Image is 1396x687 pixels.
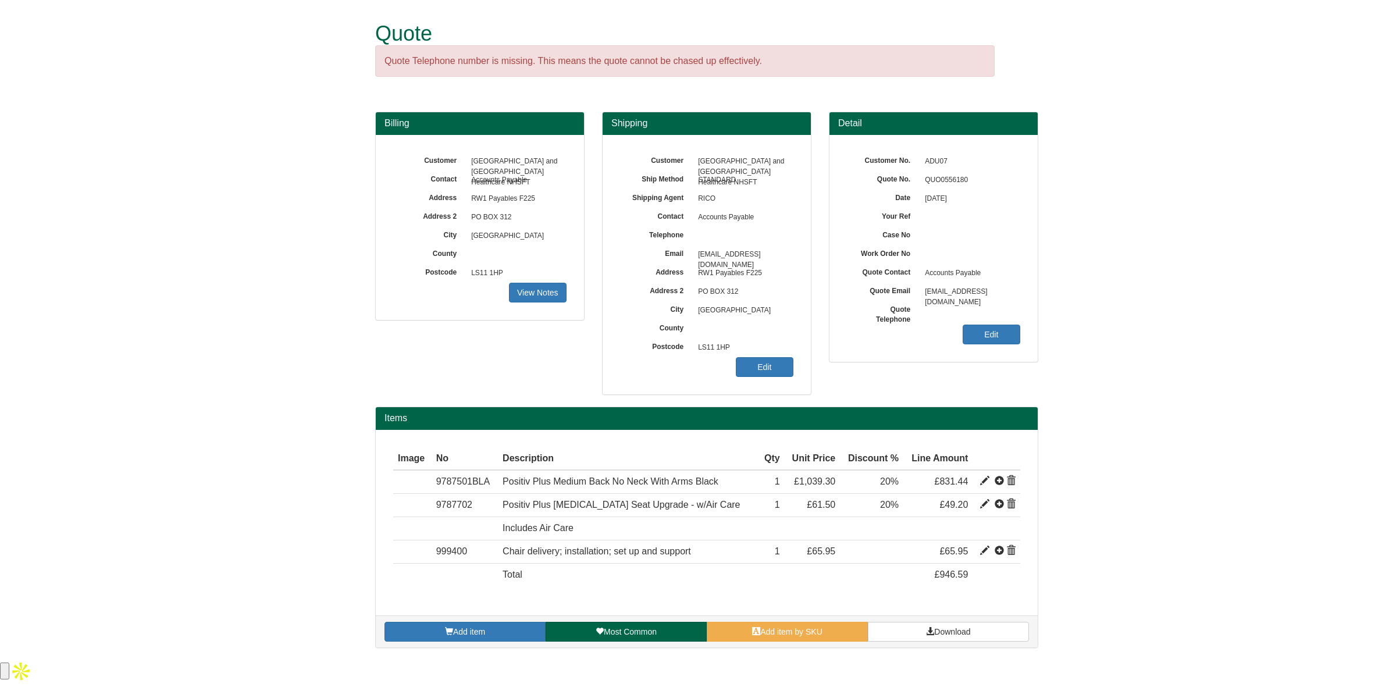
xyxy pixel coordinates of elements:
[620,227,692,240] label: Telephone
[935,569,968,579] span: £946.59
[465,152,567,171] span: [GEOGRAPHIC_DATA] and [GEOGRAPHIC_DATA] Healthcare NHSFT
[775,500,780,510] span: 1
[919,190,1020,208] span: [DATE]
[432,540,498,564] td: 999400
[465,190,567,208] span: RW1 Payables F225
[393,264,465,277] label: Postcode
[847,190,919,203] label: Date
[9,660,33,683] img: Apollo
[807,546,835,556] span: £65.95
[393,245,465,259] label: County
[620,339,692,352] label: Postcode
[847,264,919,277] label: Quote Contact
[620,301,692,315] label: City
[620,320,692,333] label: County
[847,227,919,240] label: Case No
[760,627,822,636] span: Add item by SKU
[620,208,692,222] label: Contact
[384,118,575,129] h3: Billing
[934,627,970,636] span: Download
[393,190,465,203] label: Address
[758,447,785,471] th: Qty
[775,476,780,486] span: 1
[620,245,692,259] label: Email
[611,118,802,129] h3: Shipping
[604,627,657,636] span: Most Common
[847,301,919,325] label: Quote Telephone
[692,152,793,171] span: [GEOGRAPHIC_DATA] and [GEOGRAPHIC_DATA] Healthcare NHSFT
[465,208,567,227] span: PO BOX 312
[432,470,498,493] td: 9787501BLA
[736,357,793,377] a: Edit
[847,208,919,222] label: Your Ref
[393,152,465,166] label: Customer
[692,301,793,320] span: [GEOGRAPHIC_DATA]
[847,245,919,259] label: Work Order No
[453,627,485,636] span: Add item
[692,245,793,264] span: [EMAIL_ADDRESS][DOMAIN_NAME]
[794,476,835,486] span: £1,039.30
[432,494,498,517] td: 9787702
[393,208,465,222] label: Address 2
[919,264,1020,283] span: Accounts Payable
[847,152,919,166] label: Customer No.
[503,523,574,533] span: Includes Air Care
[840,447,903,471] th: Discount %
[880,500,899,510] span: 20%
[620,152,692,166] label: Customer
[847,171,919,184] label: Quote No.
[620,171,692,184] label: Ship Method
[498,563,758,586] td: Total
[775,546,780,556] span: 1
[692,208,793,227] span: Accounts Payable
[919,171,1020,190] span: QUO0556180
[919,152,1020,171] span: ADU07
[903,447,973,471] th: Line Amount
[393,447,432,471] th: Image
[868,622,1029,642] a: Download
[375,45,995,77] div: Quote Telephone number is missing. This means the quote cannot be chased up effectively.
[465,264,567,283] span: LS11 1HP
[503,546,691,556] span: Chair delivery; installation; set up and support
[847,283,919,296] label: Quote Email
[880,476,899,486] span: 20%
[785,447,841,471] th: Unit Price
[393,227,465,240] label: City
[503,476,718,486] span: Positiv Plus Medium Back No Neck With Arms Black
[620,264,692,277] label: Address
[692,339,793,357] span: LS11 1HP
[620,190,692,203] label: Shipping Agent
[807,500,835,510] span: £61.50
[692,190,793,208] span: RICO
[919,283,1020,301] span: [EMAIL_ADDRESS][DOMAIN_NAME]
[393,171,465,184] label: Contact
[384,413,1029,423] h2: Items
[620,283,692,296] label: Address 2
[838,118,1029,129] h3: Detail
[692,264,793,283] span: RW1 Payables F225
[692,283,793,301] span: PO BOX 312
[939,500,968,510] span: £49.20
[509,283,567,302] a: View Notes
[498,447,758,471] th: Description
[375,22,995,45] h1: Quote
[939,546,968,556] span: £65.95
[692,171,793,190] span: STANDARD
[432,447,498,471] th: No
[465,227,567,245] span: [GEOGRAPHIC_DATA]
[465,171,567,190] span: Accounts Payable
[963,325,1020,344] a: Edit
[503,500,740,510] span: Positiv Plus [MEDICAL_DATA] Seat Upgrade - w/Air Care
[935,476,968,486] span: £831.44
